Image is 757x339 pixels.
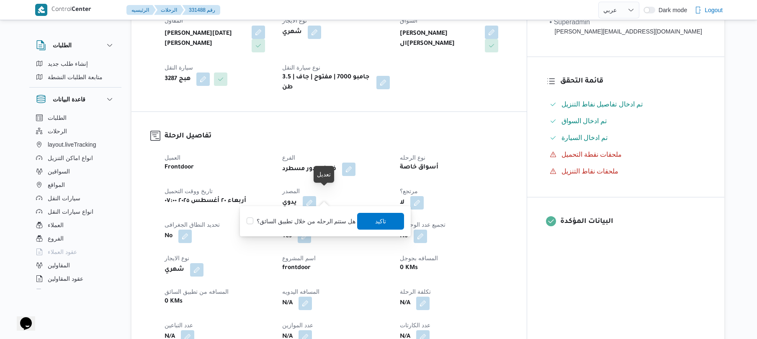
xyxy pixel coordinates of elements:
span: انواع سيارات النقل [48,207,93,217]
b: No [400,231,408,241]
span: نوع سيارة النقل [282,64,320,71]
span: تم ادخال السيارة [561,133,608,143]
b: هبج 3287 [165,74,191,84]
b: يدوي [282,198,297,208]
label: هل ستتم الرحله من خلال تطبيق السائق؟ [247,216,355,226]
span: تم ادخال تفاصيل نفاط التنزيل [561,99,643,109]
button: قاعدة البيانات [36,94,115,104]
span: تحديد النطاق الجغرافى [165,221,220,228]
button: 331488 رقم [182,5,220,15]
span: نوع الايجار [282,17,307,24]
button: انواع سيارات النقل [33,205,118,218]
b: Center [72,7,91,13]
span: الطلبات [48,113,67,123]
b: جامبو 7000 | مفتوح | جاف | 3.5 طن [282,72,371,93]
span: عقود العملاء [48,247,77,257]
button: تم ادخال السواق [546,114,706,128]
span: الفروع [48,233,64,243]
span: السواق [400,17,417,24]
span: الفرع [282,154,295,161]
button: انواع اماكن التنزيل [33,151,118,165]
h3: الطلبات [53,40,72,50]
div: قاعدة البيانات [29,111,121,292]
span: تاكيد [376,216,386,226]
span: ملحقات نقاط التنزيل [561,166,619,176]
span: المصدر [282,188,300,194]
span: الرحلات [48,126,67,136]
span: تاريخ ووقت التحميل [165,188,213,194]
span: المواقع [48,180,65,190]
button: اجهزة التليفون [33,285,118,299]
span: المقاولين [48,260,70,270]
span: العملاء [48,220,64,230]
b: N/A [400,298,410,308]
span: تجميع عدد الوحدات [400,221,445,228]
b: شهري [165,265,184,275]
span: عقود المقاولين [48,274,83,284]
button: layout.liveTracking [33,138,118,151]
b: 0 KMs [165,297,183,307]
span: نوع الرحله [400,154,425,161]
b: شهري [282,27,302,37]
button: ملحقات نقطة التحميل [546,148,706,161]
iframe: chat widget [8,305,35,331]
b: أسواق خاصة [400,163,438,173]
div: [PERSON_NAME][EMAIL_ADDRESS][DOMAIN_NAME] [550,27,702,36]
b: [PERSON_NAME][DATE] [PERSON_NAME] [165,29,246,49]
button: تم ادخال السيارة [546,131,706,145]
button: ملحقات نقاط التنزيل [546,165,706,178]
h3: قاعدة البيانات [53,94,85,104]
h3: البيانات المؤكدة [560,216,706,228]
button: سيارات النقل [33,191,118,205]
span: ملحقات نقطة التحميل [561,151,622,158]
span: تم ادخال السواق [561,117,607,124]
b: No [165,231,173,241]
b: فرونت دور مسطرد [282,164,336,174]
span: المسافه اليدويه [282,288,319,295]
b: أربعاء ٢٠ أغسطس ٢٠٢٥ ٠٧:٠٠ [165,196,246,206]
span: مرتجع؟ [400,188,418,194]
span: سيارة النقل [165,64,193,71]
button: الطلبات [36,40,115,50]
button: إنشاء طلب جديد [33,57,118,70]
button: الرئيسيه [126,5,156,15]
span: • Superadmin mohamed.nabil@illa.com.eg [550,17,702,36]
button: الرحلات [33,124,118,138]
div: الطلبات [29,57,121,87]
span: إنشاء طلب جديد [48,59,88,69]
span: السواقين [48,166,70,176]
span: ملحقات نقاط التنزيل [561,168,619,175]
b: 0 KMs [400,263,418,273]
button: Logout [691,2,726,18]
span: انواع اماكن التنزيل [48,153,93,163]
b: N/A [282,298,293,308]
button: الفروع [33,232,118,245]
span: سيارات النقل [48,193,80,203]
span: تم ادخال السواق [561,116,607,126]
button: متابعة الطلبات النشطة [33,70,118,84]
span: تم ادخال تفاصيل نفاط التنزيل [561,101,643,108]
b: [PERSON_NAME] ال[PERSON_NAME] [400,29,479,49]
span: اسم المشروع [282,255,316,261]
b: Frontdoor [165,163,194,173]
img: X8yXhbKr1z7QwAAAABJRU5ErkJggg== [35,4,47,16]
span: المسافه من تطبيق السائق [165,288,229,295]
span: Logout [705,5,723,15]
span: عدد الموازين [282,322,313,329]
span: المسافه بجوجل [400,255,438,261]
button: تم ادخال تفاصيل نفاط التنزيل [546,98,706,111]
span: تم ادخال السيارة [561,134,608,141]
span: نوع الايجار [165,255,189,261]
button: الرحلات [154,5,184,15]
button: المقاولين [33,259,118,272]
b: Yes [282,231,292,241]
span: تكلفة الرحلة [400,288,431,295]
b: frontdoor [282,263,311,273]
span: layout.liveTracking [48,140,96,150]
button: تاكيد [358,213,404,230]
span: Dark mode [655,7,687,13]
button: المواقع [33,178,118,191]
button: العملاء [33,218,118,232]
button: الطلبات [33,111,118,124]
